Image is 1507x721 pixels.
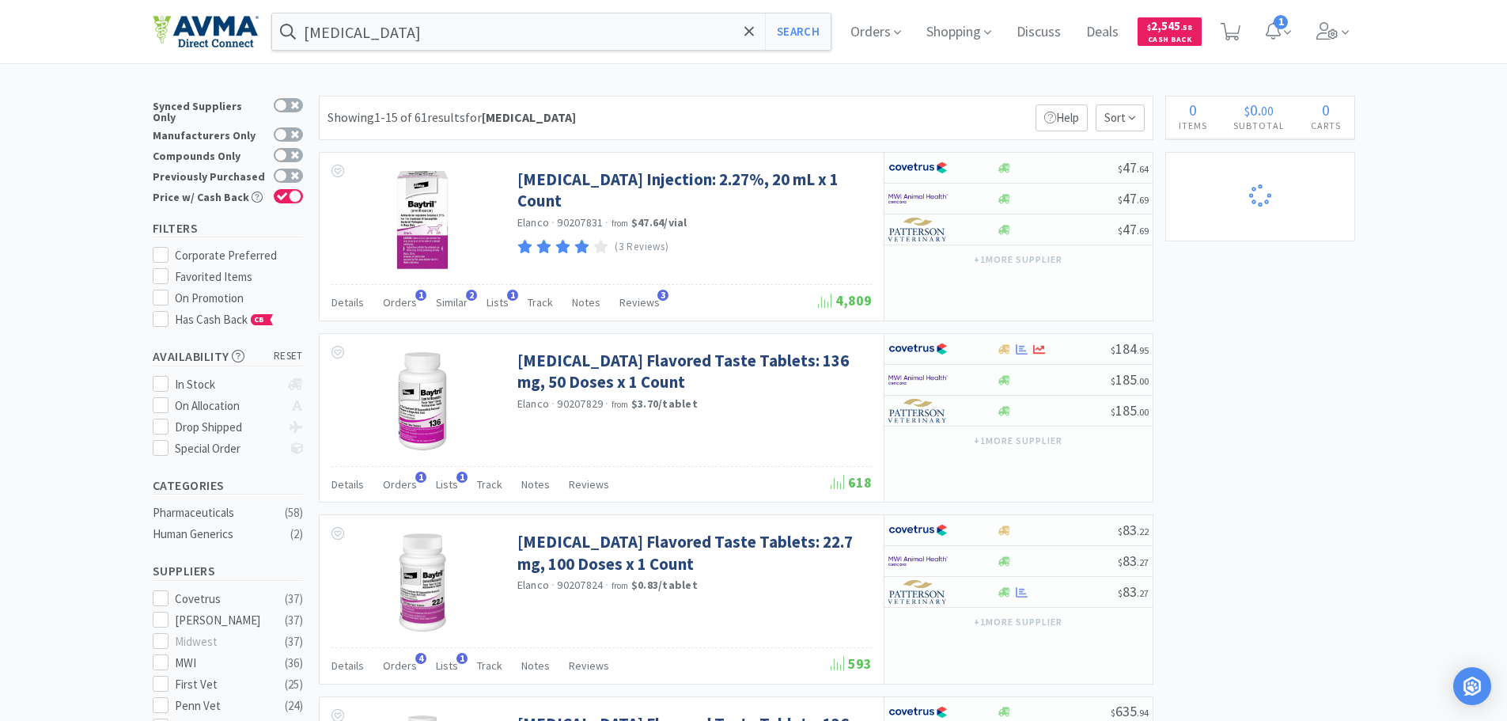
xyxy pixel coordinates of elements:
div: . [1221,102,1298,118]
span: · [605,578,608,592]
span: Lists [436,658,458,673]
span: Notes [521,658,550,673]
div: Favorited Items [175,268,303,287]
span: $ [1111,344,1115,356]
span: 185 [1111,401,1149,419]
span: 0 [1250,100,1258,120]
span: 1 [507,290,518,301]
span: . 69 [1137,225,1149,237]
span: . 00 [1137,406,1149,418]
span: 1 [1274,15,1288,29]
div: Midwest [175,632,273,651]
span: Track [477,477,502,491]
span: Orders [383,477,417,491]
div: Manufacturers Only [153,127,266,141]
span: 2,545 [1147,18,1192,33]
span: Orders [383,658,417,673]
p: Help [1036,104,1088,131]
span: Reviews [569,658,609,673]
span: 4 [415,653,426,664]
span: Sort [1096,104,1145,131]
h4: Carts [1298,118,1354,133]
span: $ [1111,707,1115,719]
span: from [612,580,629,591]
strong: $0.83 / tablet [631,578,698,592]
div: On Allocation [175,397,280,416]
span: 90207824 [557,578,603,592]
img: f5e969b455434c6296c6d81ef179fa71_3.png [888,580,948,604]
span: · [551,578,555,592]
h4: Items [1166,118,1221,133]
span: Cash Back [1147,36,1192,46]
div: ( 24 ) [285,696,303,715]
span: $ [1118,526,1123,537]
h5: Suppliers [153,562,303,580]
span: . 22 [1137,526,1149,537]
span: $ [1118,225,1123,237]
span: $ [1118,587,1123,599]
span: Details [331,295,364,309]
div: On Promotion [175,289,303,308]
button: +1more supplier [966,249,1070,271]
button: +1more supplier [966,430,1070,452]
span: 184 [1111,340,1149,358]
span: $ [1244,103,1250,119]
img: f6b2451649754179b5b4e0c70c3f7cb0_2.png [888,549,948,573]
div: ( 25 ) [285,675,303,694]
span: Similar [436,295,468,309]
span: 90207831 [557,215,603,230]
a: [MEDICAL_DATA] Flavored Taste Tablets: 136 mg, 50 Doses x 1 Count [517,350,868,393]
span: 185 [1111,370,1149,389]
span: $ [1147,22,1151,32]
span: 635 [1111,702,1149,720]
span: $ [1118,163,1123,175]
span: · [551,215,555,230]
span: 2 [466,290,477,301]
h5: Filters [153,219,303,237]
span: 83 [1118,521,1149,539]
span: Reviews [619,295,660,309]
div: Special Order [175,439,280,458]
span: reset [274,348,303,365]
a: $2,545.58Cash Back [1138,10,1202,53]
span: Notes [521,477,550,491]
div: Open Intercom Messenger [1453,667,1491,705]
p: (3 Reviews) [615,239,668,256]
h4: Subtotal [1221,118,1298,133]
span: . 94 [1137,707,1149,719]
img: 9999a4869e4242f38a4309d4ef771d10_416384.png [371,531,474,634]
h5: Categories [153,476,303,495]
img: 77fca1acd8b6420a9015268ca798ef17_1.png [888,156,948,180]
div: Penn Vet [175,696,273,715]
span: Details [331,658,364,673]
h5: Availability [153,347,303,366]
span: 3 [657,290,668,301]
div: ( 36 ) [285,654,303,673]
div: In Stock [175,375,280,394]
span: . 58 [1180,22,1192,32]
a: Elanco [517,397,550,411]
span: Has Cash Back [175,312,274,327]
span: · [605,397,608,411]
button: +1more supplier [966,611,1070,633]
div: MWI [175,654,273,673]
a: Discuss [1010,25,1067,40]
img: 434eaf9944f2498b95c28fa91e14a934_416222.jpeg [371,169,474,271]
div: ( 37 ) [285,632,303,651]
span: . 95 [1137,344,1149,356]
span: 618 [831,473,872,491]
a: [MEDICAL_DATA] Flavored Taste Tablets: 22.7 mg, 100 Doses x 1 Count [517,531,868,575]
div: Covetrus [175,590,273,609]
img: f6b2451649754179b5b4e0c70c3f7cb0_2.png [888,368,948,392]
span: · [605,215,608,230]
button: Search [765,13,831,50]
a: [MEDICAL_DATA] Injection: 2.27%, 20 mL x 1 Count [517,169,868,212]
img: f5e969b455434c6296c6d81ef179fa71_3.png [888,218,948,241]
span: 593 [831,655,872,673]
span: 0 [1189,100,1197,120]
span: $ [1111,375,1115,387]
span: Lists [436,477,458,491]
span: from [612,399,629,410]
span: 4,809 [818,291,872,309]
div: Human Generics [153,525,281,544]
